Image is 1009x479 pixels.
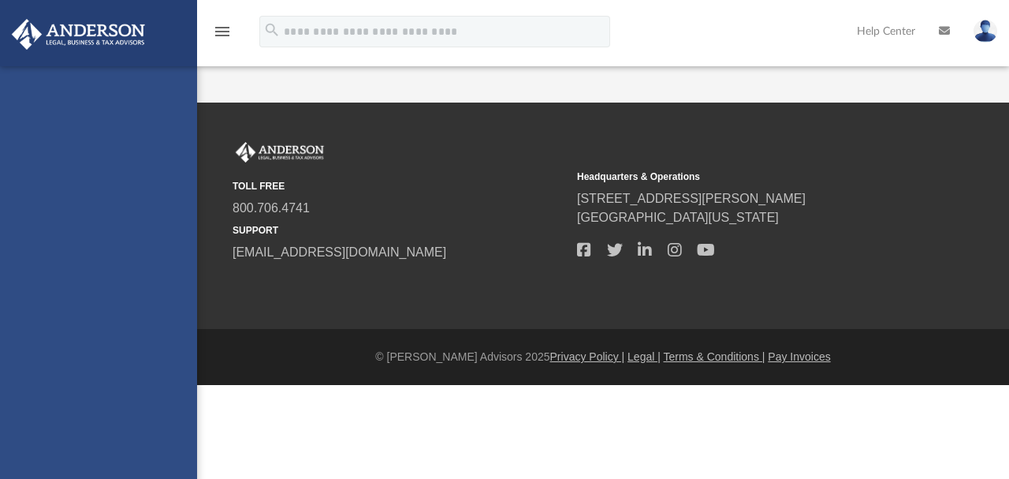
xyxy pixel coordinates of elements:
a: [EMAIL_ADDRESS][DOMAIN_NAME] [233,245,446,259]
img: User Pic [974,20,997,43]
a: Pay Invoices [768,350,830,363]
a: menu [213,30,232,41]
a: Privacy Policy | [550,350,625,363]
img: Anderson Advisors Platinum Portal [233,142,327,163]
a: [GEOGRAPHIC_DATA][US_STATE] [577,211,779,224]
a: [STREET_ADDRESS][PERSON_NAME] [577,192,806,205]
a: 800.706.4741 [233,201,310,215]
small: Headquarters & Operations [577,170,910,184]
small: TOLL FREE [233,179,566,193]
small: SUPPORT [233,223,566,238]
i: menu [213,22,232,41]
div: © [PERSON_NAME] Advisors 2025 [197,349,1009,365]
a: Legal | [627,350,661,363]
img: Anderson Advisors Platinum Portal [7,19,150,50]
i: search [263,21,281,39]
a: Terms & Conditions | [664,350,765,363]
